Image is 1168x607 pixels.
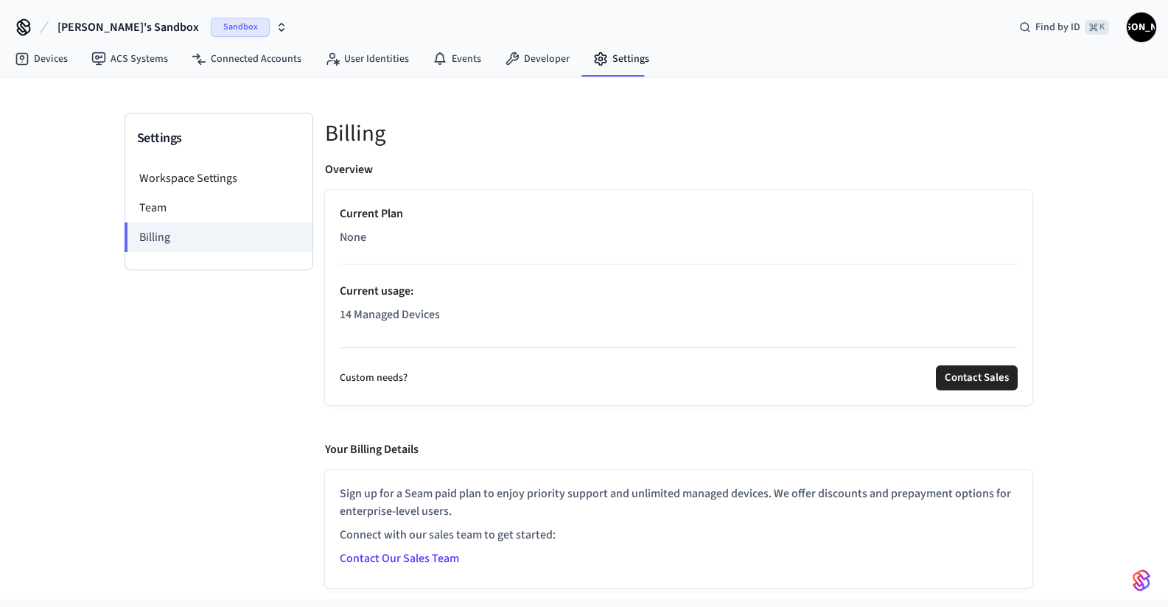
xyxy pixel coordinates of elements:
[325,441,419,458] p: Your Billing Details
[1035,20,1080,35] span: Find by ID
[340,365,1018,390] div: Custom needs?
[1133,569,1150,592] img: SeamLogoGradient.69752ec5.svg
[340,485,1018,520] p: Sign up for a Seam paid plan to enjoy priority support and unlimited managed devices. We offer di...
[340,550,459,566] a: Contact Our Sales Team
[325,161,373,178] p: Overview
[340,205,1018,222] p: Current Plan
[180,46,313,72] a: Connected Accounts
[211,18,270,37] span: Sandbox
[325,119,1032,149] h5: Billing
[936,365,1018,390] button: Contact Sales
[1128,14,1155,41] span: [PERSON_NAME]
[1127,13,1156,42] button: [PERSON_NAME]
[125,164,312,193] li: Workspace Settings
[340,306,1018,323] p: 14 Managed Devices
[1007,14,1121,41] div: Find by ID⌘ K
[80,46,180,72] a: ACS Systems
[421,46,493,72] a: Events
[3,46,80,72] a: Devices
[125,193,312,222] li: Team
[1085,20,1109,35] span: ⌘ K
[340,282,1018,300] p: Current usage :
[493,46,581,72] a: Developer
[340,228,366,246] span: None
[313,46,421,72] a: User Identities
[57,18,199,36] span: [PERSON_NAME]'s Sandbox
[581,46,661,72] a: Settings
[125,222,312,252] li: Billing
[340,526,1018,544] p: Connect with our sales team to get started:
[137,128,301,149] h3: Settings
